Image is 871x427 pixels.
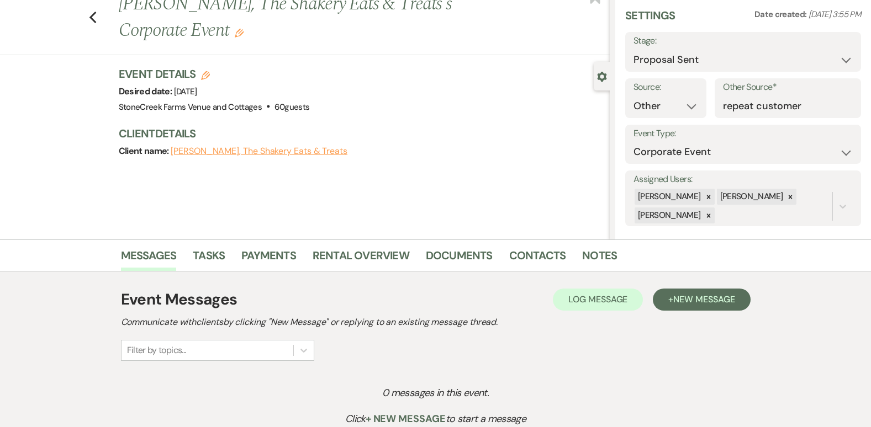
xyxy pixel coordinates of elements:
[625,8,675,32] h3: Settings
[754,9,809,20] span: Date created:
[635,189,703,205] div: [PERSON_NAME]
[509,247,566,271] a: Contacts
[119,102,262,113] span: StoneCreek Farms Venue and Cottages
[809,9,861,20] span: [DATE] 3:55 PM
[634,172,853,188] label: Assigned Users:
[653,289,750,311] button: +New Message
[146,411,725,427] p: Click to start a message
[723,79,853,95] label: Other Source*
[634,126,853,142] label: Event Type:
[174,86,197,97] span: [DATE]
[127,344,186,357] div: Filter by topics...
[121,316,751,329] h2: Communicate with clients by clicking "New Message" or replying to an existing message thread.
[146,385,725,401] p: 0 messages in this event.
[119,86,174,97] span: Desired date:
[634,33,853,49] label: Stage:
[119,145,171,157] span: Client name:
[426,247,493,271] a: Documents
[171,147,347,156] button: [PERSON_NAME], The Shakery Eats & Treats
[553,289,643,311] button: Log Message
[119,66,310,82] h3: Event Details
[119,126,599,141] h3: Client Details
[235,28,244,38] button: Edit
[582,247,617,271] a: Notes
[568,293,627,305] span: Log Message
[121,288,237,311] h1: Event Messages
[717,189,785,205] div: [PERSON_NAME]
[597,71,607,81] button: Close lead details
[635,207,703,223] div: [PERSON_NAME]
[673,293,735,305] span: New Message
[121,247,177,271] a: Messages
[313,247,409,271] a: Rental Overview
[193,247,225,271] a: Tasks
[634,79,698,95] label: Source:
[366,412,446,425] span: + New Message
[241,247,296,271] a: Payments
[275,102,309,113] span: 60 guests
